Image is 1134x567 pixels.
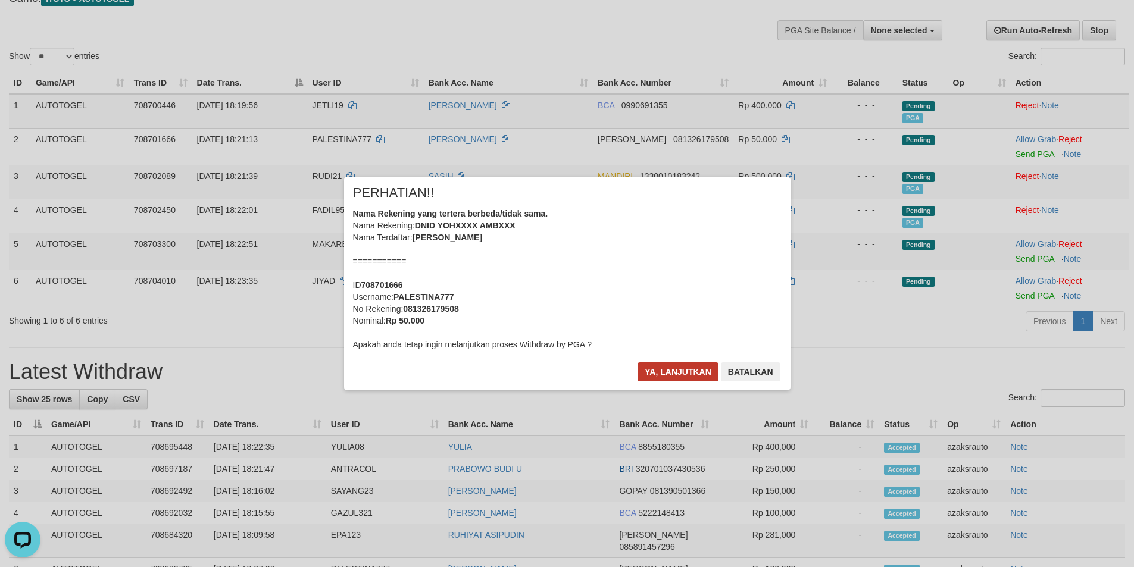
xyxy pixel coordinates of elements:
[353,187,435,199] span: PERHATIAN!!
[721,362,780,381] button: Batalkan
[403,304,458,314] b: 081326179508
[638,362,718,381] button: Ya, lanjutkan
[5,5,40,40] button: Open LiveChat chat widget
[415,221,516,230] b: DNID YOHXXXX AMBXXX
[353,208,782,350] div: Nama Rekening: Nama Terdaftar: =========== ID Username: No Rekening: Nominal: Apakah anda tetap i...
[413,233,482,242] b: [PERSON_NAME]
[361,280,403,290] b: 708701666
[386,316,424,325] b: Rp 50.000
[393,292,454,302] b: PALESTINA777
[353,209,548,218] b: Nama Rekening yang tertera berbeda/tidak sama.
